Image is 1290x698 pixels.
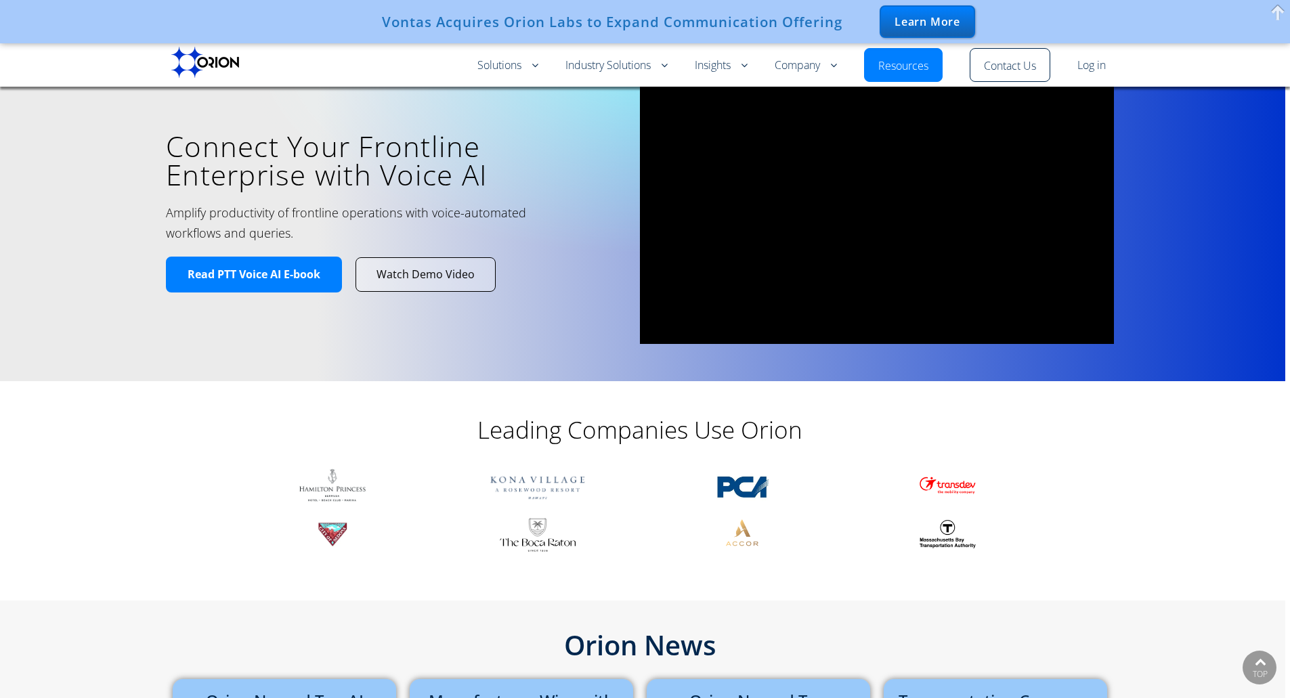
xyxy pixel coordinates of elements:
a: Resources [878,58,928,74]
div: Vontas Acquires Orion Labs to Expand Communication Offering [382,14,842,30]
a: Watch Demo Video [356,258,495,291]
a: Company [775,58,837,74]
h1: Connect Your Frontline Enterprise with Voice AI [166,132,620,189]
a: Industry Solutions [565,58,668,74]
span: Watch Demo Video [377,267,475,282]
a: Solutions [477,58,538,74]
h2: Amplify productivity of frontline operations with voice-automated workflows and queries. [166,202,572,243]
iframe: vimeo Video Player [640,77,1114,344]
div: Learn More [880,5,975,38]
a: Log in [1077,58,1106,74]
img: Orion labs Black logo [171,47,239,78]
a: Insights [695,58,748,74]
h2: Leading Companies Use Orion [369,415,911,445]
a: Contact Us [984,58,1036,74]
iframe: Chat Widget [1222,633,1290,698]
span: Read PTT Voice AI E-book [188,267,320,282]
a: Read PTT Voice AI E-book [166,257,342,292]
h2: Orion News [166,632,1114,659]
